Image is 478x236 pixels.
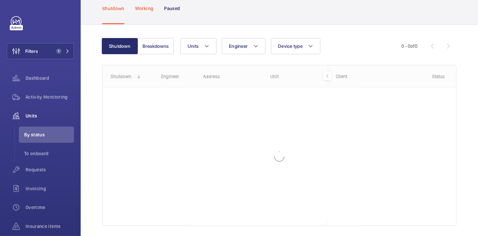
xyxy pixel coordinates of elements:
span: By status [24,131,74,138]
span: Overtime [26,204,74,211]
button: Units [181,38,216,54]
button: Filters1 [7,43,74,59]
span: Units [26,112,74,119]
button: Shutdown [102,38,138,54]
p: Paused [164,5,180,12]
span: To onboard [24,150,74,157]
button: Breakdowns [137,38,174,54]
span: of [410,43,415,49]
span: Insurance items [26,223,74,230]
span: Activity Monitoring [26,94,74,100]
span: Units [188,43,199,49]
span: 0 - 0 0 [401,44,417,48]
p: Working [135,5,153,12]
span: Engineer [229,43,248,49]
span: Device type [278,43,303,49]
span: Requests [26,166,74,173]
span: Filters [25,48,38,55]
button: Engineer [222,38,266,54]
p: Shutdown [102,5,124,12]
span: Invoicing [26,185,74,192]
button: Device type [271,38,320,54]
span: Dashboard [26,75,74,81]
span: 1 [56,48,62,54]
